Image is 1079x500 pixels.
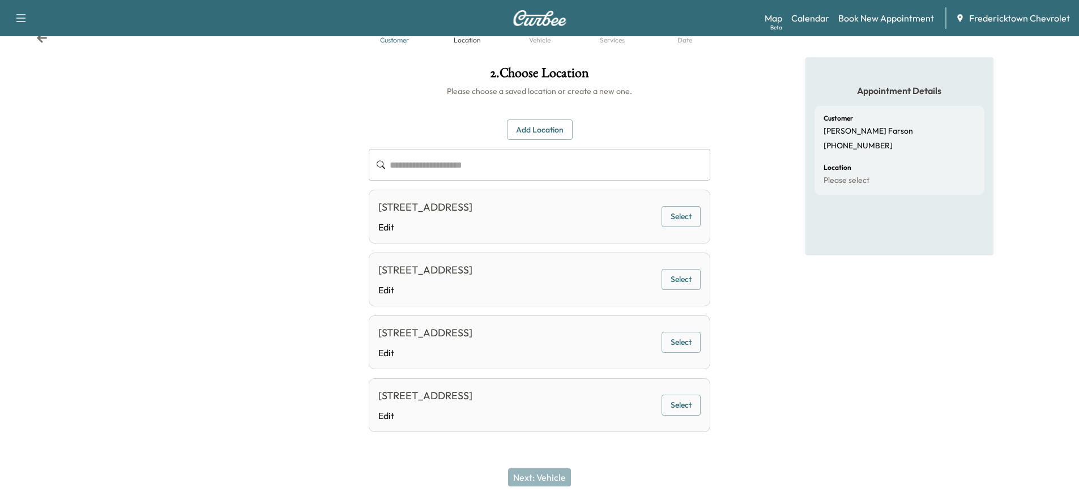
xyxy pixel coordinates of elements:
h6: Customer [824,115,853,122]
div: Vehicle [529,37,551,44]
button: Add Location [507,119,573,140]
p: Please select [824,176,869,186]
button: Select [662,395,701,416]
button: Select [662,206,701,227]
div: Date [677,37,692,44]
h6: Please choose a saved location or create a new one. [369,86,710,97]
button: Select [662,269,701,290]
div: Customer [380,37,409,44]
a: Book New Appointment [838,11,934,25]
div: [STREET_ADDRESS] [378,388,472,404]
div: [STREET_ADDRESS] [378,262,472,278]
a: Edit [378,409,472,422]
h5: Appointment Details [814,84,984,97]
div: Location [454,37,481,44]
h6: Location [824,164,851,171]
div: Beta [770,23,782,32]
div: [STREET_ADDRESS] [378,199,472,215]
a: MapBeta [765,11,782,25]
p: [PERSON_NAME] Farson [824,126,913,136]
h1: 2 . Choose Location [369,66,710,86]
span: Fredericktown Chevrolet [969,11,1070,25]
p: [PHONE_NUMBER] [824,141,893,151]
a: Edit [378,346,472,360]
div: Services [600,37,625,44]
div: Back [36,32,48,44]
button: Select [662,332,701,353]
a: Calendar [791,11,829,25]
div: [STREET_ADDRESS] [378,325,472,341]
a: Edit [378,220,472,234]
a: Edit [378,283,472,297]
img: Curbee Logo [513,10,567,26]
